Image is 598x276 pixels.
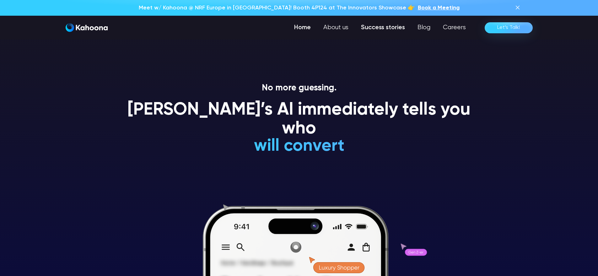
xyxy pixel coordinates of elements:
p: Meet w/ Kahoona @ NRF Europe in [GEOGRAPHIC_DATA]! Booth 4P124 at The Innovators Showcase 👉 [139,4,415,12]
g: Gen Z-er [409,251,423,253]
span: Book a Meeting [418,5,460,11]
a: Home [288,21,317,34]
a: Success stories [355,21,411,34]
a: About us [317,21,355,34]
h1: will convert [207,137,391,155]
a: Book a Meeting [418,4,460,12]
img: Kahoona logo white [66,23,108,32]
a: Let’s Talk! [485,22,533,33]
div: Let’s Talk! [497,23,520,33]
a: Blog [411,21,437,34]
p: No more guessing. [120,83,478,94]
a: Careers [437,21,472,34]
a: home [66,23,108,32]
h1: [PERSON_NAME]’s AI immediately tells you who [120,101,478,138]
